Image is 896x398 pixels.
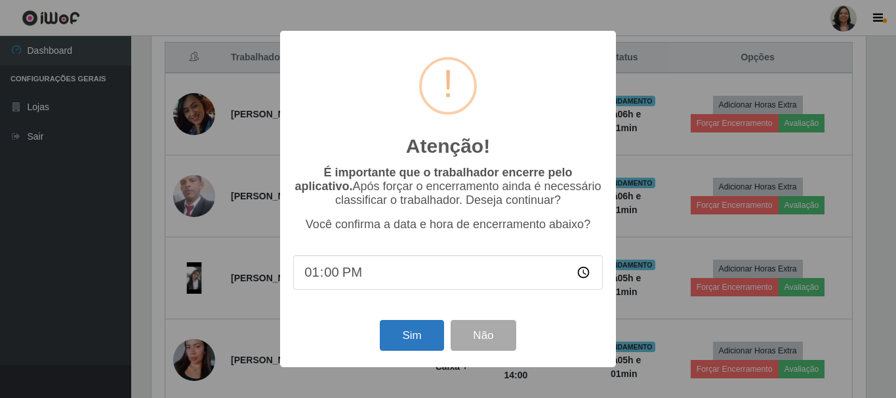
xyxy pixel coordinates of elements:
p: Após forçar o encerramento ainda é necessário classificar o trabalhador. Deseja continuar? [293,166,603,207]
button: Sim [380,320,443,351]
h2: Atenção! [406,134,490,158]
p: Você confirma a data e hora de encerramento abaixo? [293,218,603,231]
b: É importante que o trabalhador encerre pelo aplicativo. [295,166,572,193]
button: Não [451,320,516,351]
